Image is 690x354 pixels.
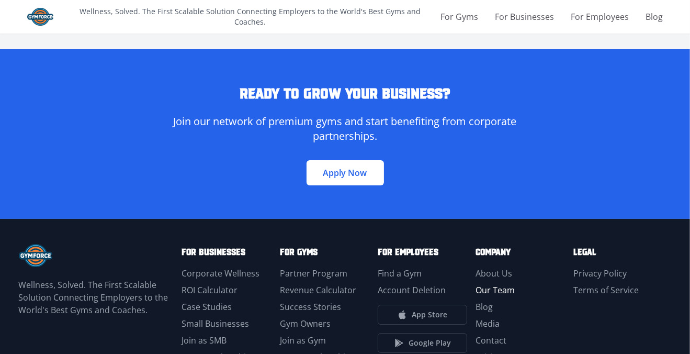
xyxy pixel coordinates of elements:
[307,160,384,185] a: Apply Now
[378,305,467,325] a: App Store
[182,268,260,279] a: Corporate Wellness
[182,284,238,296] a: ROI Calculator
[441,10,479,23] a: For Gyms
[378,268,422,279] a: Find a Gym
[571,10,629,23] a: For Employees
[280,318,331,329] a: Gym Owners
[476,284,515,296] a: Our Team
[476,301,493,313] a: Blog
[280,335,326,346] a: Join as Gym
[64,6,437,27] p: Wellness, Solved. The First Scalable Solution Connecting Employers to the World's Best Gyms and C...
[280,244,369,259] h3: For Gyms
[476,335,506,346] a: Contact
[169,114,521,143] p: Join our network of premium gyms and start benefiting from corporate partnerships.
[495,10,555,23] a: For Businesses
[573,284,639,296] a: Terms of Service
[476,318,500,329] a: Media
[182,318,250,329] a: Small Businesses
[280,301,341,313] a: Success Stories
[19,244,52,267] img: Gym Force® Logo
[19,279,174,316] p: Wellness, Solved. The First Scalable Solution Connecting Employers to the World's Best Gyms and C...
[476,244,565,259] h3: Company
[182,244,272,259] h3: For Businesses
[182,335,227,346] a: Join as SMB
[19,83,672,102] h2: Ready to Grow Your Business?
[378,284,446,296] a: Account Deletion
[280,268,347,279] a: Partner Program
[378,244,467,259] h3: For Employees
[378,333,467,353] a: Google Play
[476,268,512,279] a: About Us
[573,268,627,279] a: Privacy Policy
[27,8,53,26] img: Gym Force Logo
[646,10,663,23] a: Blog
[280,284,356,296] a: Revenue Calculator
[182,301,232,313] a: Case Studies
[573,244,663,259] h3: Legal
